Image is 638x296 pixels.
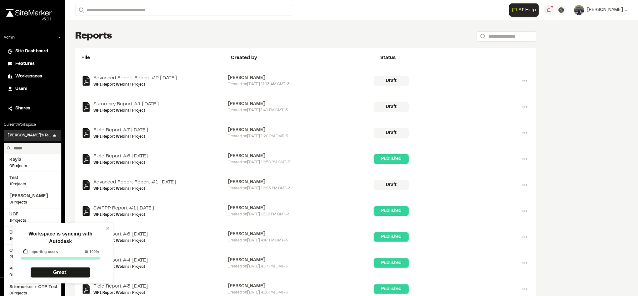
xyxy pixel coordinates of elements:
div: Published [374,284,409,294]
button: Search [75,5,86,15]
span: Shares [15,105,30,112]
div: Created on [DATE] 12:19 PM GMT-3 [228,212,374,217]
a: WP1 Report Webinar Project [93,134,148,140]
div: Published [374,258,409,268]
div: [PERSON_NAME] [228,231,374,238]
div: Created on [DATE] 12:23 PM GMT-3 [228,186,374,191]
img: User [574,5,584,15]
span: Kayla [9,156,56,163]
div: Draft [374,102,409,112]
div: Open AI Assistant [509,3,541,17]
div: Created on [DATE] 4:47 PM GMT-3 [228,238,374,243]
div: Created on [DATE] 1:40 PM GMT-3 [228,108,374,113]
span: [PERSON_NAME] [9,193,56,200]
div: Draft [374,128,409,138]
div: [PERSON_NAME] [228,179,374,186]
a: WP1 Report Webinar Project [93,212,154,218]
span: AI Help [518,6,536,14]
h3: [PERSON_NAME]'s Test [8,133,51,139]
div: Published [374,154,409,164]
h1: Reports [75,30,112,43]
div: Created on [DATE] 4:28 PM GMT-3 [228,290,374,295]
a: SWPPP Report #1 [DATE] [93,204,154,212]
a: Summary Report #1 [DATE] [93,100,159,108]
a: WP1 Report Webinar Project [93,186,176,192]
a: Test1Projects [9,175,56,187]
span: 1 Projects [9,182,56,187]
div: Published [374,206,409,216]
a: WP1 Report Webinar Project [93,82,177,87]
span: Test [9,175,56,182]
p: Admin [4,35,15,40]
div: Draft [374,76,409,86]
div: Created on [DATE] 12:58 PM GMT-3 [228,160,374,165]
span: UCF [9,211,56,218]
a: WP1 Report Webinar Project [93,160,148,166]
a: Workspaces [8,73,58,80]
div: [PERSON_NAME] [228,283,374,290]
a: Great! [30,267,91,278]
a: Users [8,86,58,92]
div: Published [374,232,409,242]
a: [PERSON_NAME]0Projects [9,193,56,205]
span: Users [15,86,27,92]
a: Kayla0Projects [9,156,56,169]
span: 100% [89,249,99,255]
div: [PERSON_NAME] [228,127,374,134]
div: Created on [DATE] 11:13 AM GMT-3 [228,82,374,87]
span: 0 Projects [9,200,56,205]
p: Workspace is syncing with Autodesk [17,230,104,245]
div: Created by [231,54,380,61]
div: [PERSON_NAME] [228,153,374,160]
span: [PERSON_NAME] [587,7,623,13]
div: Draft [374,180,409,190]
a: Field Report #6 [DATE] [93,230,148,238]
a: Field Report #7 [DATE] [93,126,148,134]
a: WP1 Report Webinar Project [93,264,148,270]
a: Field Report #3 [DATE] [93,283,148,290]
div: [PERSON_NAME] [228,257,374,264]
div: Oh geez...please don't... [6,17,52,22]
div: File [81,54,231,61]
a: Site Dashboard [8,48,58,55]
a: Advanced Report Report #2 [DATE] [93,74,177,82]
a: Shares [8,105,58,112]
div: Importing users [21,249,58,255]
img: rebrand.png [6,9,52,17]
a: WP1 Report Webinar Project [93,108,159,114]
a: Features [8,61,58,67]
div: [PERSON_NAME] [228,205,374,212]
span: Site Dashboard [15,48,48,55]
a: Field Report #6 [DATE] [93,152,148,160]
span: Features [15,61,34,67]
a: WP1 Report Webinar Project [93,290,148,296]
div: Created on [DATE] 1:20 PM GMT-3 [228,134,374,139]
span: 0 Projects [9,163,56,169]
button: close [106,226,110,231]
div: [PERSON_NAME] [228,101,374,108]
button: Search [477,31,488,42]
a: WP1 Report Webinar Project [93,238,148,244]
button: [PERSON_NAME] [574,5,628,15]
span: 0 / [85,249,88,255]
a: UCF1Projects [9,211,56,224]
a: Field Report #4 [DATE] [93,256,148,264]
span: Workspaces [15,73,42,80]
button: Open AI Assistant [509,3,539,17]
span: 1 Projects [9,218,56,224]
div: Status [381,54,530,61]
a: Advanced Report Report #1 [DATE] [93,178,176,186]
p: Current Workspace [4,122,61,128]
div: [PERSON_NAME] [228,75,374,82]
div: Created on [DATE] 4:37 PM GMT-3 [228,264,374,269]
